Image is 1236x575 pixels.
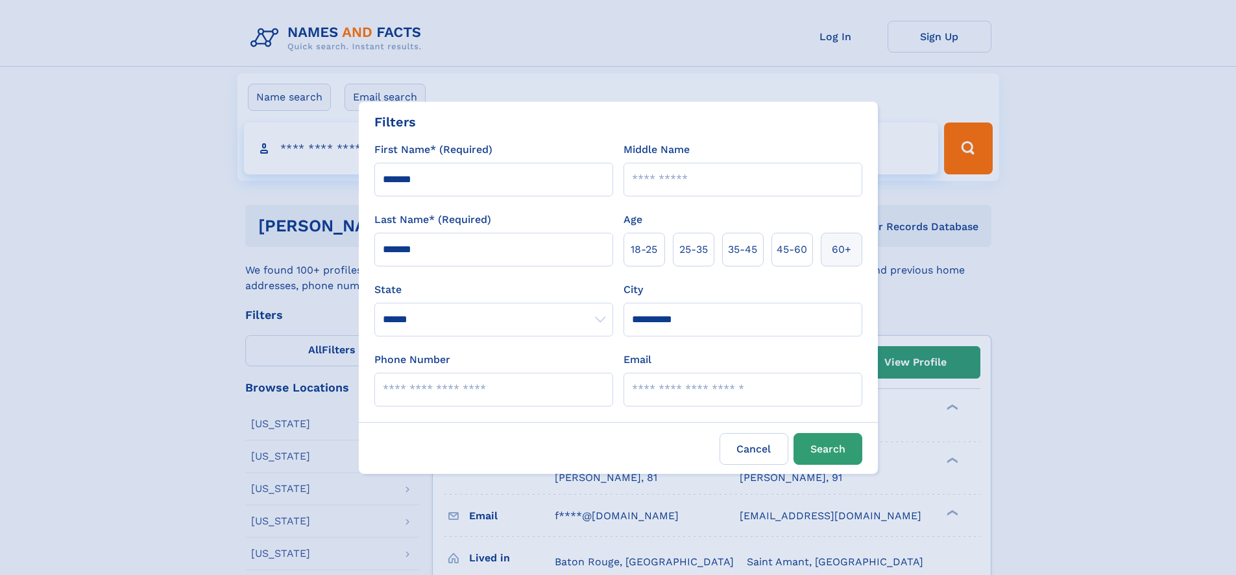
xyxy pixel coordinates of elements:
label: Cancel [720,433,788,465]
label: State [374,282,613,298]
label: Phone Number [374,352,450,368]
label: Middle Name [624,142,690,158]
div: Filters [374,112,416,132]
label: Email [624,352,651,368]
span: 18‑25 [631,242,657,257]
span: 25‑35 [679,242,708,257]
label: City [624,282,643,298]
label: First Name* (Required) [374,142,492,158]
button: Search [794,433,862,465]
span: 35‑45 [728,242,757,257]
span: 60+ [832,242,851,257]
label: Age [624,212,642,228]
label: Last Name* (Required) [374,212,491,228]
span: 45‑60 [777,242,807,257]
